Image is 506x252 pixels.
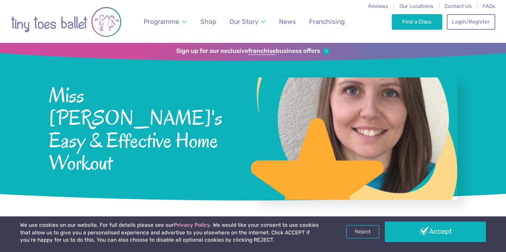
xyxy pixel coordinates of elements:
[49,83,233,174] span: Miss [PERSON_NAME]'s Easy & Effective Home Workout
[392,14,443,29] a: Find a Class
[176,47,329,55] a: Sign up for our exclusivefranchisebusiness offers
[229,18,258,26] span: Our Story
[141,13,190,30] a: Programme
[200,18,216,26] span: Shop
[385,222,486,242] a: Accept
[197,13,220,30] a: Shop
[444,3,472,9] a: Contact Us
[144,18,179,26] span: Programme
[309,18,345,26] span: Franchising
[447,14,495,29] a: Login/Register
[248,47,276,55] strong: franchise
[346,225,379,238] a: Reject
[483,3,495,9] a: FAQs
[20,222,323,244] p: We use cookies on our website. For full details please see our . We would like your consent to us...
[174,222,210,228] a: Privacy Policy
[399,3,433,9] a: Our Locations
[226,13,269,30] a: Our Story
[306,13,348,30] a: Franchising
[11,4,121,39] img: tiny toes ballet
[275,13,299,30] a: News
[368,3,388,9] a: Reviews
[279,18,296,26] span: News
